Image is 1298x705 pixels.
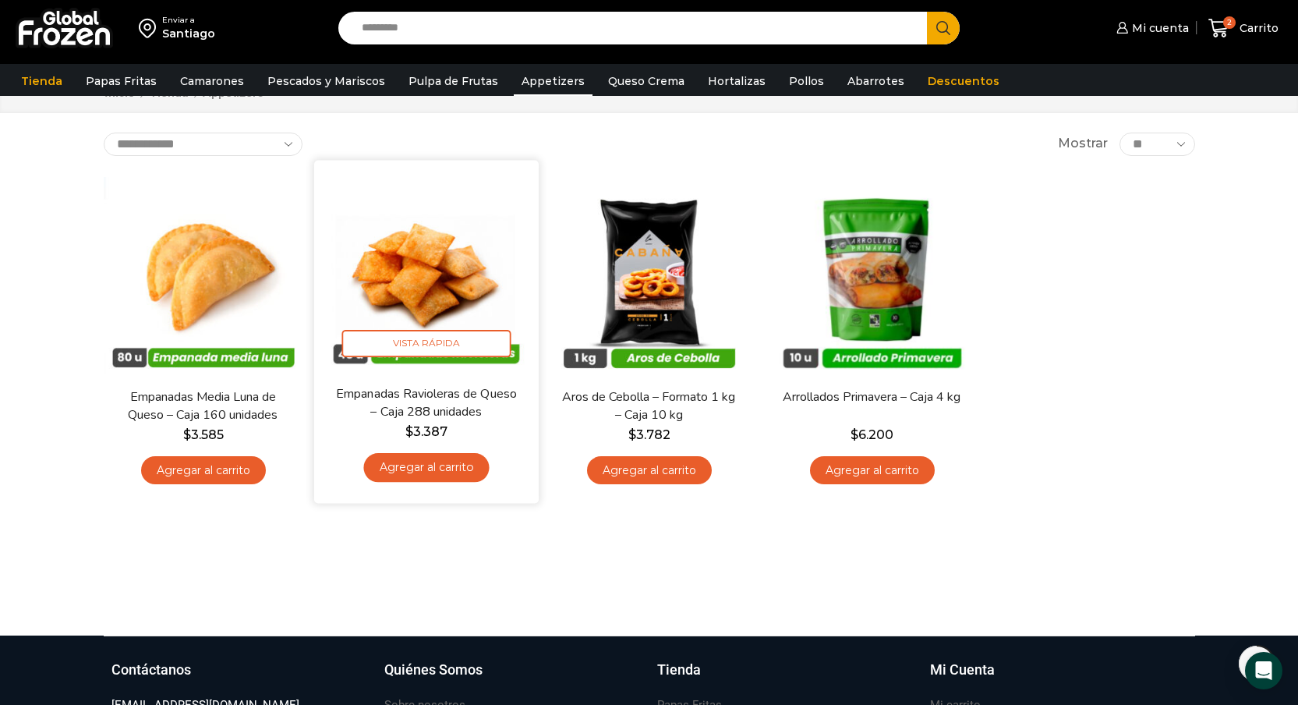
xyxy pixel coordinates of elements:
[405,423,412,438] span: $
[930,660,1187,696] a: Mi Cuenta
[162,15,215,26] div: Enviar a
[1128,20,1189,36] span: Mi cuenta
[363,453,489,482] a: Agregar al carrito: “Empanadas Ravioleras de Queso - Caja 288 unidades”
[927,12,960,44] button: Search button
[384,660,642,696] a: Quiénes Somos
[840,66,912,96] a: Abarrotes
[78,66,164,96] a: Papas Fritas
[1245,652,1282,689] div: Open Intercom Messenger
[600,66,692,96] a: Queso Crema
[1112,12,1189,44] a: Mi cuenta
[111,660,369,696] a: Contáctanos
[851,427,858,442] span: $
[920,66,1007,96] a: Descuentos
[930,660,995,680] h3: Mi Cuenta
[104,133,302,156] select: Pedido de la tienda
[1223,16,1236,29] span: 2
[335,384,516,421] a: Empanadas Ravioleras de Queso – Caja 288 unidades
[810,456,935,485] a: Agregar al carrito: “Arrollados Primavera - Caja 4 kg”
[1236,20,1279,36] span: Carrito
[405,423,447,438] bdi: 3.387
[657,660,701,680] h3: Tienda
[260,66,393,96] a: Pescados y Mariscos
[162,26,215,41] div: Santiago
[781,66,832,96] a: Pollos
[851,427,893,442] bdi: 6.200
[141,456,266,485] a: Agregar al carrito: “Empanadas Media Luna de Queso - Caja 160 unidades”
[559,388,738,424] a: Aros de Cebolla – Formato 1 kg – Caja 10 kg
[700,66,773,96] a: Hortalizas
[514,66,592,96] a: Appetizers
[139,15,162,41] img: address-field-icon.svg
[183,427,191,442] span: $
[341,330,511,357] span: Vista Rápida
[183,427,224,442] bdi: 3.585
[628,427,670,442] bdi: 3.782
[111,660,191,680] h3: Contáctanos
[1058,135,1108,153] span: Mostrar
[401,66,506,96] a: Pulpa de Frutas
[587,456,712,485] a: Agregar al carrito: “Aros de Cebolla - Formato 1 kg - Caja 10 kg”
[113,388,292,424] a: Empanadas Media Luna de Queso – Caja 160 unidades
[384,660,483,680] h3: Quiénes Somos
[782,388,961,406] a: Arrollados Primavera – Caja 4 kg
[657,660,914,696] a: Tienda
[628,427,636,442] span: $
[1204,10,1282,47] a: 2 Carrito
[13,66,70,96] a: Tienda
[172,66,252,96] a: Camarones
